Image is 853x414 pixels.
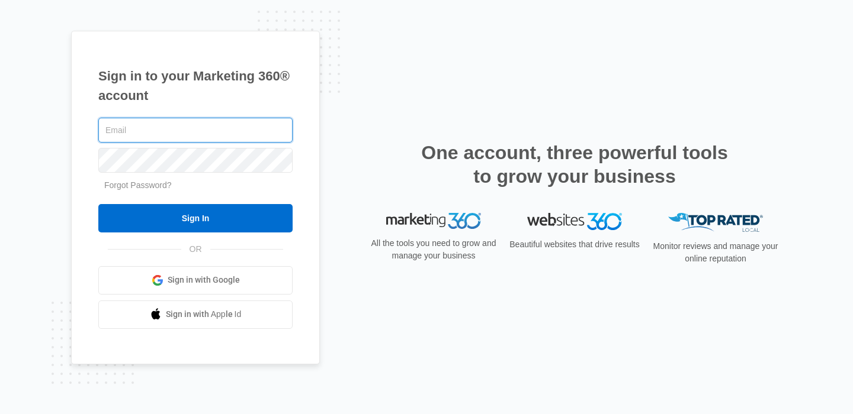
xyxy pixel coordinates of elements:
span: Sign in with Apple Id [166,308,242,321]
p: Monitor reviews and manage your online reputation [649,240,782,265]
img: Marketing 360 [386,213,481,229]
h1: Sign in to your Marketing 360® account [98,66,293,105]
a: Sign in with Apple Id [98,300,293,329]
span: OR [181,243,210,255]
img: Top Rated Local [668,213,763,232]
a: Forgot Password? [104,180,172,190]
a: Sign in with Google [98,266,293,295]
img: Websites 360 [527,213,622,230]
h2: One account, three powerful tools to grow your business [418,141,732,188]
p: Beautiful websites that drive results [508,238,641,251]
input: Sign In [98,204,293,232]
p: All the tools you need to grow and manage your business [367,237,500,262]
span: Sign in with Google [168,274,240,286]
input: Email [98,118,293,143]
